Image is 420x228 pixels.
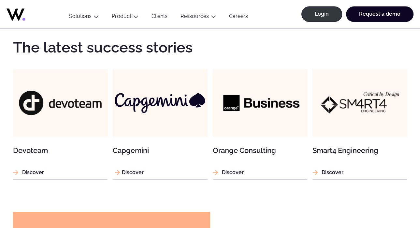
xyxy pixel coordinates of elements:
button: Product [105,13,145,22]
p: Discover [213,168,307,176]
a: Devoteam Devoteam Discover [13,69,108,180]
h3: Smart4 Engineering [312,147,407,154]
iframe: Chatbot [377,185,411,219]
a: Clients [145,13,174,22]
img: Devoteam [13,69,108,136]
a: Capgemini Capgemini Discover [113,69,207,180]
img: Capgemini [113,55,207,150]
button: Ressources [174,13,223,22]
img: Orange Consulting [213,55,307,150]
h3: Devoteam [13,147,108,154]
a: Product [112,13,131,19]
a: Careers [223,13,254,22]
p: Discover [113,168,207,176]
h2: The latest success stories [13,39,347,56]
a: Request a demo [346,6,413,22]
h3: Orange Consulting [213,147,307,154]
img: Smart4 Engineering [312,55,407,150]
a: Login [301,6,342,22]
p: Discover [312,168,407,176]
h3: Capgemini [113,147,207,154]
a: Orange Consulting Orange Consulting Discover [213,69,307,180]
button: Solutions [63,13,105,22]
p: Discover [13,168,108,176]
a: Smart4 Engineering Smart4 Engineering Discover [312,69,407,180]
a: Ressources [181,13,209,19]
